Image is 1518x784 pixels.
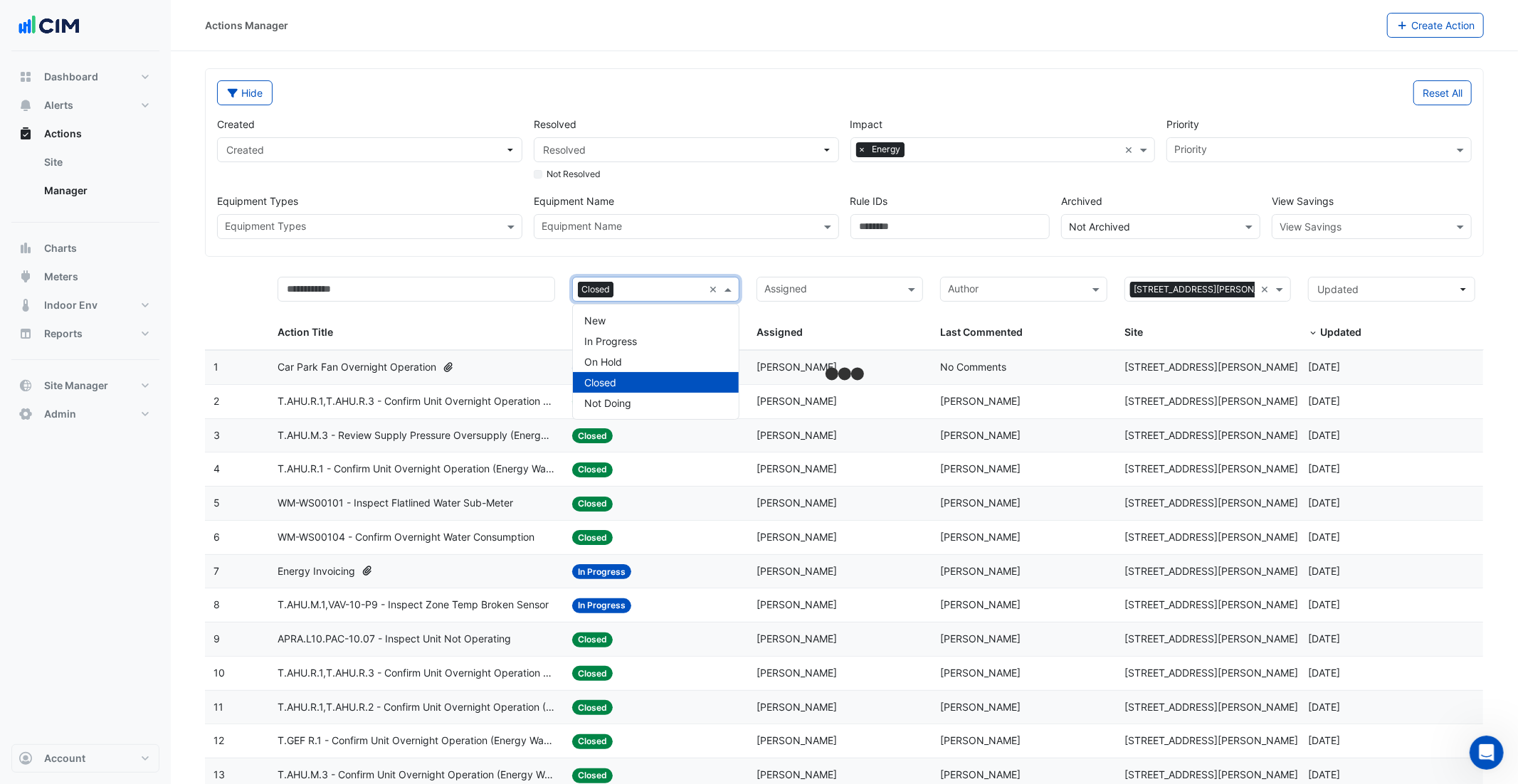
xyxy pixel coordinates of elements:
[278,665,555,682] span: T.AHU.R.1,T.AHU.R.3 - Confirm Unit Overnight Operation (Energy Waste)
[1308,531,1340,543] span: 2025-07-28T08:34:33.169
[1124,565,1298,577] span: [STREET_ADDRESS][PERSON_NAME]
[278,631,511,647] span: APRA.L10.PAC-10.07 - Inspect Unit Not Operating
[19,327,33,341] app-icon: Reports
[1320,326,1361,338] span: Updated
[940,565,1021,577] span: [PERSON_NAME]
[757,768,837,780] span: [PERSON_NAME]
[278,495,513,512] span: WM-WS00101 - Inspect Flatlined Water Sub-Meter
[278,699,555,716] span: T.AHU.R.1,T.AHU.R.2 - Confirm Unit Overnight Operation (Energy Waste)
[940,531,1021,543] span: [PERSON_NAME]
[205,18,288,33] div: Actions Manager
[940,497,1021,509] span: [PERSON_NAME]
[1124,429,1298,441] span: [STREET_ADDRESS][PERSON_NAME]
[543,144,586,156] span: Resolved
[572,304,739,420] ng-dropdown-panel: Options list
[572,564,631,579] span: In Progress
[214,667,225,679] span: 10
[572,598,631,613] span: In Progress
[757,429,837,441] span: [PERSON_NAME]
[278,461,555,477] span: T.AHU.R.1 - Confirm Unit Overnight Operation (Energy Waste)
[1124,734,1298,746] span: [STREET_ADDRESS][PERSON_NAME]
[1130,282,1290,297] span: [STREET_ADDRESS][PERSON_NAME]
[44,127,82,141] span: Actions
[223,218,306,237] div: Equipment Types
[44,751,85,766] span: Account
[1308,565,1340,577] span: 2025-07-23T10:06:04.079
[757,497,837,509] span: [PERSON_NAME]
[11,234,159,263] button: Charts
[757,531,837,543] span: [PERSON_NAME]
[214,395,219,407] span: 2
[1308,667,1340,679] span: 2025-07-15T11:37:55.350
[217,137,522,162] button: Created
[1124,361,1298,373] span: [STREET_ADDRESS][PERSON_NAME]
[11,400,159,428] button: Admin
[1124,395,1298,407] span: [STREET_ADDRESS][PERSON_NAME]
[278,529,534,546] span: WM-WS00104 - Confirm Overnight Water Consumption
[584,376,616,388] span: Closed
[1308,632,1340,645] span: 2025-07-15T11:40:23.817
[1308,768,1340,780] span: 2025-07-15T11:36:26.314
[109,7,130,18] h1: CIM
[578,282,613,297] span: Closed
[19,270,33,284] app-icon: Meters
[757,361,837,373] span: [PERSON_NAME]
[214,632,220,645] span: 9
[17,11,81,40] img: Company Logo
[214,462,220,475] span: 4
[1308,598,1340,610] span: 2025-07-15T12:40:45.978
[1166,117,1199,132] label: Priority
[244,460,267,483] button: Send a message…
[217,117,255,132] label: Created
[44,298,97,312] span: Indoor Env
[572,700,613,715] span: Closed
[757,632,837,645] span: [PERSON_NAME]
[44,270,78,284] span: Meters
[1061,194,1260,208] label: Archived
[539,218,622,237] div: Equipment Name
[940,361,1006,373] span: No Comments
[940,632,1021,645] span: [PERSON_NAME]
[278,733,555,749] span: T.GEF R.1 - Confirm Unit Overnight Operation (Energy Waste)
[226,144,264,156] span: Created
[278,428,555,444] span: T.AHU.M.3 - Review Supply Pressure Oversupply (Energy Waste)
[572,497,613,512] span: Closed
[940,734,1021,746] span: [PERSON_NAME]
[757,326,803,338] span: Assigned
[44,407,76,421] span: Admin
[584,356,622,368] span: On Hold
[940,429,1021,441] span: [PERSON_NAME]
[1470,736,1504,770] iframe: Intercom live chat
[1172,142,1207,160] div: Priority
[1124,497,1298,509] span: [STREET_ADDRESS][PERSON_NAME]
[1124,142,1137,157] span: Clear
[757,462,837,475] span: [PERSON_NAME]
[1272,194,1334,208] label: View Savings
[757,734,837,746] span: [PERSON_NAME]
[572,666,613,681] span: Closed
[214,734,224,746] span: 12
[584,397,631,409] span: Not Doing
[11,91,159,120] button: Alerts
[572,462,613,477] span: Closed
[80,8,103,31] img: Profile image for Arghya
[1308,395,1340,407] span: 2025-09-01T08:13:06.011
[214,768,225,780] span: 13
[217,194,522,208] label: Equipment Types
[1124,531,1298,543] span: [STREET_ADDRESS][PERSON_NAME]
[214,701,223,713] span: 11
[214,497,220,509] span: 5
[534,117,576,132] label: Resolved
[19,70,33,84] app-icon: Dashboard
[572,768,613,783] span: Closed
[60,8,83,31] img: Profile image for Manuel
[11,744,159,773] button: Account
[1124,632,1298,645] span: [STREET_ADDRESS][PERSON_NAME]
[19,127,33,141] app-icon: Actions
[850,117,883,132] label: Impact
[1387,13,1485,38] button: Create Action
[572,734,613,749] span: Closed
[11,291,159,319] button: Indoor Env
[584,314,606,327] span: New
[1308,734,1340,746] span: 2025-07-15T11:37:05.745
